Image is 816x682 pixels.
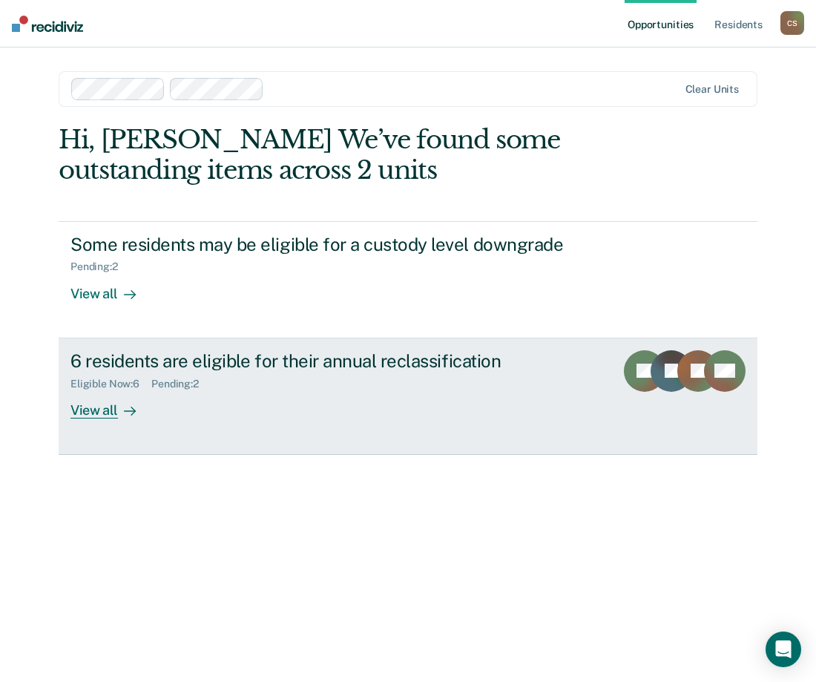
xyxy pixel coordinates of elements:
div: Pending : 2 [151,378,211,390]
div: Some residents may be eligible for a custody level downgrade [70,234,591,255]
div: 6 residents are eligible for their annual reclassification [70,350,591,372]
div: View all [70,273,154,302]
div: Pending : 2 [70,260,130,273]
a: Some residents may be eligible for a custody level downgradePending:2View all [59,221,757,338]
button: CS [780,11,804,35]
div: Clear units [685,83,740,96]
a: 6 residents are eligible for their annual reclassificationEligible Now:6Pending:2View all [59,338,757,455]
div: C S [780,11,804,35]
div: Hi, [PERSON_NAME] We’ve found some outstanding items across 2 units [59,125,618,186]
img: Recidiviz [12,16,83,32]
div: View all [70,390,154,419]
div: Open Intercom Messenger [766,632,801,667]
div: Eligible Now : 6 [70,378,151,390]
